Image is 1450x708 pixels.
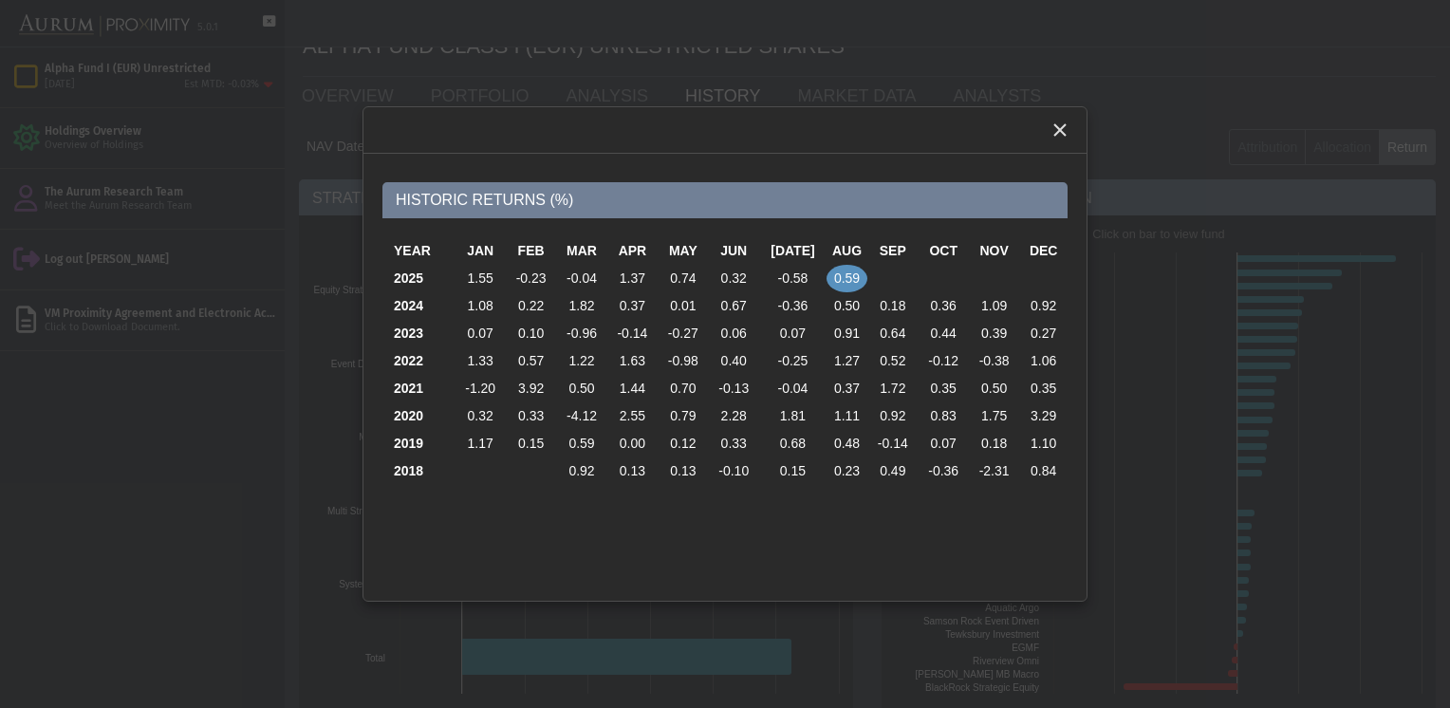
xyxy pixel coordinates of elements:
td: -0.38 [969,347,1019,375]
td: 0.23 [827,457,867,485]
td: 1.55 [455,265,506,292]
td: -0.23 [506,265,556,292]
td: 3.29 [1019,402,1068,430]
td: 0.33 [506,402,556,430]
td: 0.32 [709,265,759,292]
td: 0.18 [969,430,1019,457]
td: -0.10 [709,457,759,485]
td: -0.04 [556,265,606,292]
td: 0.92 [1019,292,1068,320]
td: 0.18 [867,292,918,320]
td: 0.33 [709,430,759,457]
td: 0.83 [919,402,969,430]
th: OCT [919,237,969,265]
td: 1.75 [969,402,1019,430]
td: 0.15 [506,430,556,457]
td: -0.14 [867,430,918,457]
td: 0.91 [827,320,867,347]
td: 0.57 [506,347,556,375]
td: 0.10 [506,320,556,347]
td: 0.74 [658,265,708,292]
td: 0.06 [709,320,759,347]
td: 0.32 [455,402,506,430]
td: 0.35 [1019,375,1068,402]
td: 1.06 [1019,347,1068,375]
td: 0.79 [658,402,708,430]
td: -0.13 [709,375,759,402]
th: 2018 [382,457,455,485]
th: DEC [1019,237,1068,265]
td: 0.92 [867,402,918,430]
td: 0.59 [556,430,606,457]
td: 1.81 [759,402,827,430]
td: 0.70 [658,375,708,402]
td: 0.50 [969,375,1019,402]
td: 0.13 [658,457,708,485]
div: Close [1043,113,1077,147]
td: 0.37 [607,292,658,320]
td: 0.07 [919,430,969,457]
td: 0.07 [455,320,506,347]
th: 2019 [382,430,455,457]
td: 1.33 [455,347,506,375]
td: 0.92 [556,457,606,485]
th: AUG [827,237,867,265]
td: -0.58 [759,265,827,292]
td: 0.12 [658,430,708,457]
td: 0.07 [759,320,827,347]
td: 1.10 [1019,430,1068,457]
td: 1.72 [867,375,918,402]
td: 0.49 [867,457,918,485]
th: 2024 [382,292,455,320]
td: -0.12 [919,347,969,375]
td: -4.12 [556,402,606,430]
th: APR [607,237,658,265]
td: -0.27 [658,320,708,347]
td: 0.50 [556,375,606,402]
th: YEAR [382,237,455,265]
th: FEB [506,237,556,265]
td: 0.15 [759,457,827,485]
td: 1.17 [455,430,506,457]
td: 2.28 [709,402,759,430]
td: 0.50 [827,292,867,320]
td: 1.22 [556,347,606,375]
td: 0.22 [506,292,556,320]
td: 0.01 [658,292,708,320]
td: 0.59 [827,265,867,292]
td: 1.27 [827,347,867,375]
th: JUN [709,237,759,265]
td: 1.44 [607,375,658,402]
td: 0.48 [827,430,867,457]
td: 2.55 [607,402,658,430]
td: 0.35 [919,375,969,402]
td: 0.00 [607,430,658,457]
td: 0.36 [919,292,969,320]
td: 1.82 [556,292,606,320]
td: 1.11 [827,402,867,430]
td: 0.67 [709,292,759,320]
th: 2023 [382,320,455,347]
td: 0.64 [867,320,918,347]
td: -0.98 [658,347,708,375]
th: [DATE] [759,237,827,265]
td: 0.44 [919,320,969,347]
td: 0.40 [709,347,759,375]
td: -0.25 [759,347,827,375]
th: 2021 [382,375,455,402]
th: 2020 [382,402,455,430]
td: -0.04 [759,375,827,402]
th: MAY [658,237,708,265]
td: -0.96 [556,320,606,347]
td: 0.13 [607,457,658,485]
td: -1.20 [455,375,506,402]
td: 1.09 [969,292,1019,320]
td: -0.36 [919,457,969,485]
td: 0.37 [827,375,867,402]
td: 3.92 [506,375,556,402]
th: JAN [455,237,506,265]
td: 1.37 [607,265,658,292]
td: 0.84 [1019,457,1068,485]
td: 1.63 [607,347,658,375]
td: 1.08 [455,292,506,320]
